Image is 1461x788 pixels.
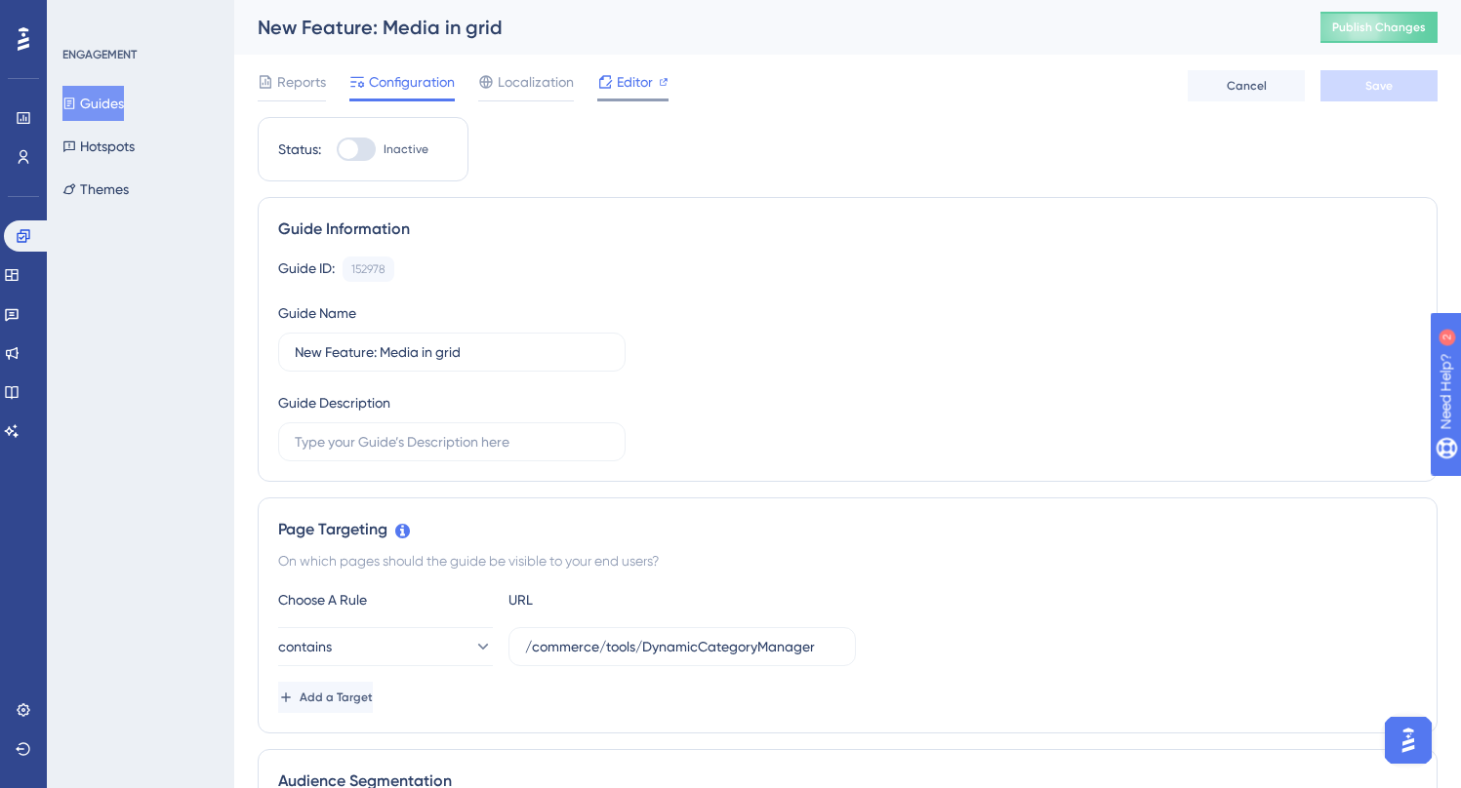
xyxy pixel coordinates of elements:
[278,518,1417,541] div: Page Targeting
[498,70,574,94] span: Localization
[278,138,321,161] div: Status:
[278,588,493,611] div: Choose A Rule
[46,5,122,28] span: Need Help?
[1320,70,1438,101] button: Save
[295,431,609,453] input: Type your Guide’s Description here
[278,635,332,658] span: contains
[1320,12,1438,43] button: Publish Changes
[258,14,1272,41] div: New Feature: Media in grid
[277,70,326,94] span: Reports
[62,129,135,164] button: Hotspots
[617,70,653,94] span: Editor
[1227,78,1267,94] span: Cancel
[62,86,124,121] button: Guides
[525,636,839,657] input: yourwebsite.com/path
[278,301,356,325] div: Guide Name
[369,70,455,94] span: Configuration
[1332,20,1426,35] span: Publish Changes
[351,261,386,277] div: 152978
[278,549,1417,572] div: On which pages should the guide be visible to your end users?
[62,172,129,207] button: Themes
[278,217,1417,241] div: Guide Information
[278,256,335,282] div: Guide ID:
[1379,711,1438,769] iframe: UserGuiding AI Assistant Launcher
[295,341,609,363] input: Type your Guide’s Name here
[278,391,390,414] div: Guide Description
[278,627,493,666] button: contains
[62,47,137,62] div: ENGAGEMENT
[384,141,428,157] span: Inactive
[1365,78,1393,94] span: Save
[1188,70,1305,101] button: Cancel
[300,689,373,705] span: Add a Target
[136,10,142,25] div: 2
[278,682,373,713] button: Add a Target
[508,588,723,611] div: URL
